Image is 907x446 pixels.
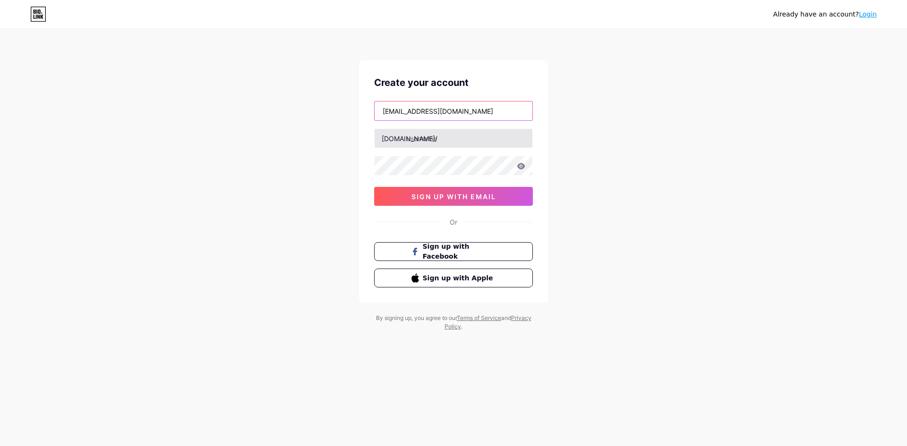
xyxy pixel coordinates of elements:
button: sign up with email [374,187,533,206]
div: Or [450,217,457,227]
div: Already have an account? [773,9,877,19]
a: Login [859,10,877,18]
div: By signing up, you agree to our and . [373,314,534,331]
span: sign up with email [411,193,496,201]
input: Email [375,101,532,120]
span: Sign up with Facebook [423,242,496,261]
a: Terms of Service [457,314,501,321]
button: Sign up with Facebook [374,242,533,261]
div: [DOMAIN_NAME]/ [382,134,437,143]
input: username [375,129,532,148]
div: Create your account [374,76,533,90]
button: Sign up with Apple [374,269,533,287]
span: Sign up with Apple [423,273,496,283]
